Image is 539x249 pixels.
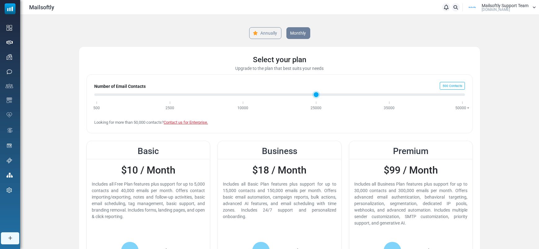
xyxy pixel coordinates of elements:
[286,27,310,39] a: Monthly
[384,106,395,110] span: 35000
[29,3,54,11] span: Mailsoftly
[443,84,448,88] span: 500
[311,106,322,110] span: 25000
[482,3,528,8] span: Mailsoftly Support Team
[92,181,205,220] div: Includes all Free Plan features plus support for up to 5,000 contacts and 40,000 emails per month...
[6,84,13,88] img: contacts-icon.svg
[7,97,12,103] img: email-templates-icon.svg
[7,187,12,193] img: settings-icon.svg
[92,164,205,176] h2: $10 / Month
[94,120,208,125] span: Looking for more than 50,000 contacts?
[223,181,336,220] div: Includes all Basic Plan features plus support for up to 15,000 contacts and 150,000 emails per mo...
[166,106,174,110] span: 2500
[449,84,462,88] span: Contacts
[393,146,428,156] span: Premium
[7,112,12,117] img: domain-health-icon.svg
[7,158,12,163] img: support-icon.svg
[86,65,473,72] div: Upgrade to the plan that best suits your needs
[7,25,12,31] img: dashboard-icon.svg
[7,127,13,134] img: workflow.svg
[456,106,470,110] span: 50000 +
[86,54,473,65] div: Select your plan
[482,8,510,11] span: [DOMAIN_NAME]
[94,106,100,110] span: 500
[5,3,15,14] img: mailsoftly_icon_blue_white.svg
[354,181,467,226] div: Includes all Business Plan features plus support for up to 30,000 contacts and 300,000 emails per...
[354,164,467,176] h2: $99 / Month
[7,69,12,75] img: sms-icon.png
[164,120,208,125] a: Contact us for Enterprise.
[238,106,249,110] span: 10000
[7,143,12,148] img: landing_pages.svg
[7,54,12,60] img: campaigns-icon.png
[223,164,336,176] h2: $18 / Month
[262,146,297,156] span: Business
[249,27,281,39] a: Annually
[465,3,536,12] a: User Logo Mailsoftly Support Team [DOMAIN_NAME]
[94,83,146,90] label: Number of Email Contacts
[465,3,480,12] img: User Logo
[138,146,159,156] span: Basic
